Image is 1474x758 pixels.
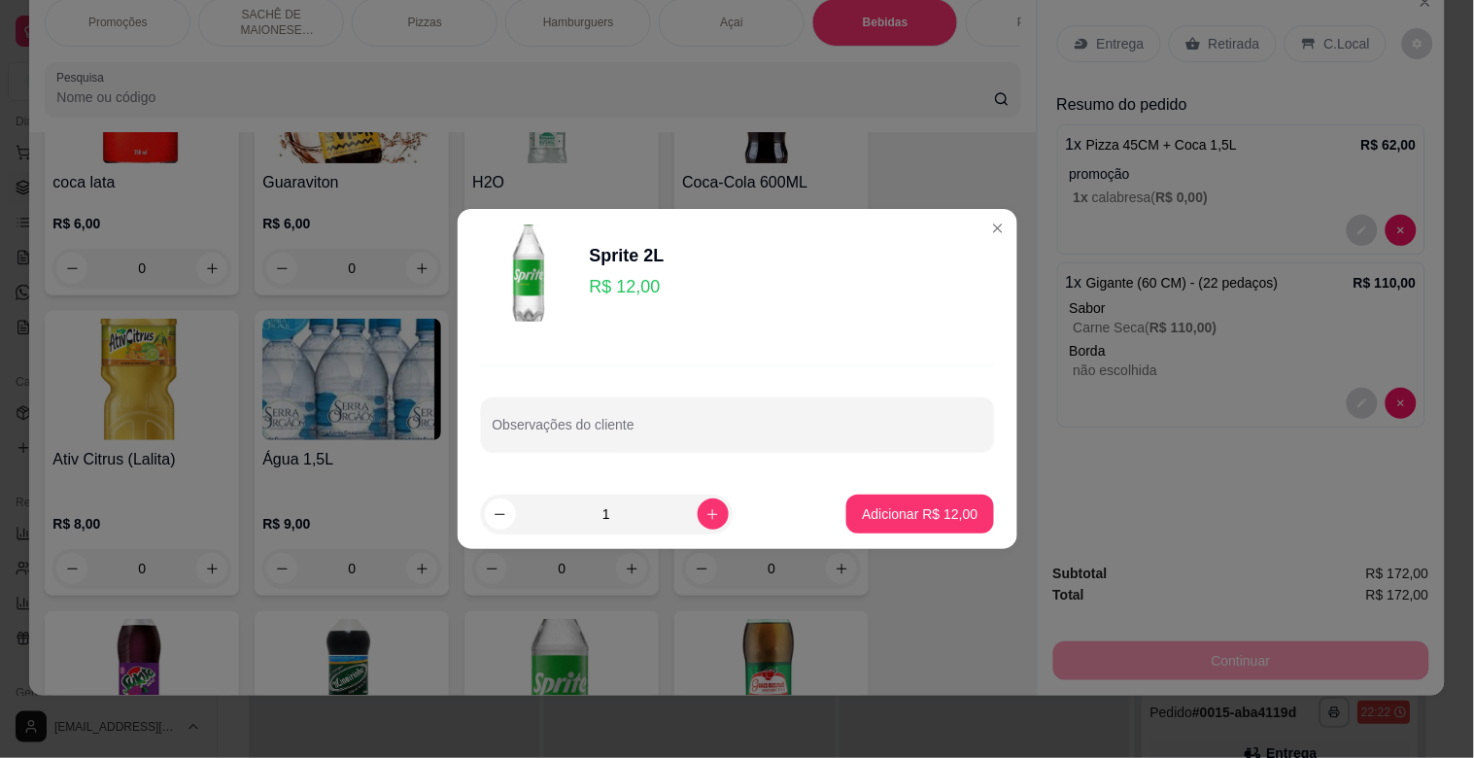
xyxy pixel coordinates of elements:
p: Adicionar R$ 12,00 [862,504,977,524]
img: product-image [481,224,578,322]
div: Sprite 2L [590,242,665,269]
button: Close [982,213,1013,244]
p: R$ 12,00 [590,273,665,300]
button: decrease-product-quantity [485,499,516,530]
button: Adicionar R$ 12,00 [846,495,993,534]
input: Observações do cliente [493,423,982,442]
button: increase-product-quantity [698,499,729,530]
